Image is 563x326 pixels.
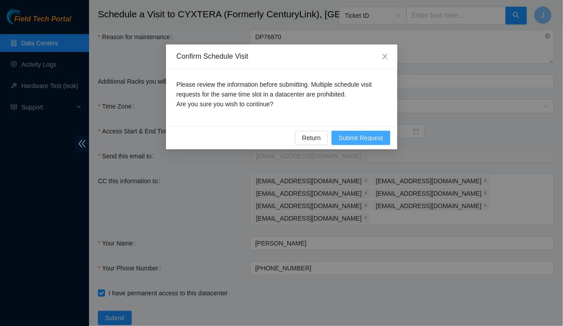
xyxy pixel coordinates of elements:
[177,80,387,109] p: Please review the information before submitting. Multiple schedule visit requests for the same ti...
[339,133,383,143] span: Submit Request
[302,133,321,143] span: Return
[332,131,390,145] button: Submit Request
[381,53,389,60] span: close
[373,44,397,69] button: Close
[177,52,387,61] div: Confirm Schedule Visit
[295,131,328,145] button: Return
